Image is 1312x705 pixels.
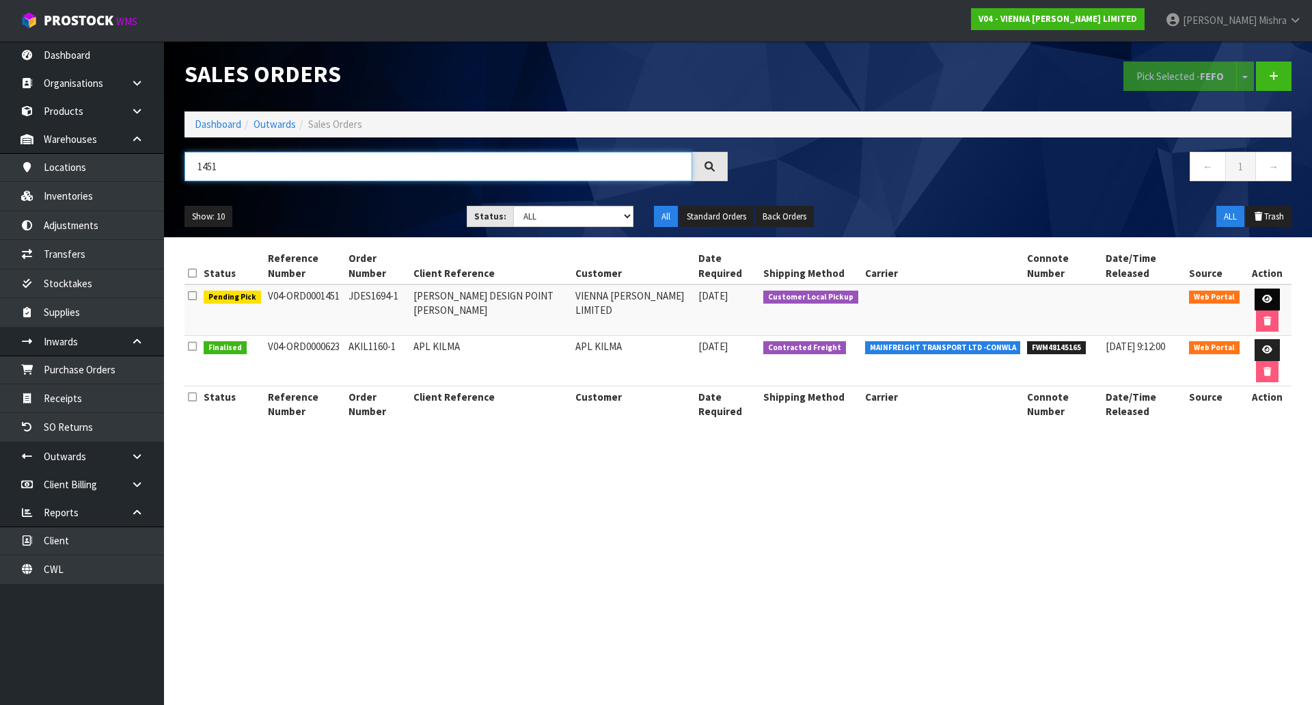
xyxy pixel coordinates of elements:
th: Date/Time Released [1102,386,1186,423]
img: cube-alt.png [20,12,38,29]
span: MAINFREIGHT TRANSPORT LTD -CONWLA [865,341,1021,355]
span: [DATE] [698,340,728,353]
td: APL KILMA [410,336,572,386]
th: Date Required [695,386,760,423]
input: Search sales orders [184,152,692,181]
td: AKIL1160-1 [345,336,410,386]
th: Action [1243,248,1291,284]
span: Contracted Freight [763,341,846,355]
th: Action [1243,386,1291,423]
button: All [654,206,678,228]
td: [PERSON_NAME] DESIGN POINT [PERSON_NAME] [410,284,572,336]
th: Source [1186,248,1243,284]
th: Client Reference [410,386,572,423]
span: Customer Local Pickup [763,291,858,304]
a: 1 [1225,152,1256,181]
button: ALL [1216,206,1244,228]
a: → [1255,152,1291,181]
span: [DATE] [698,289,728,302]
th: Client Reference [410,248,572,284]
th: Connote Number [1024,386,1102,423]
th: Customer [572,386,695,423]
th: Connote Number [1024,248,1102,284]
a: Outwards [254,118,296,131]
span: FWM48145165 [1027,341,1086,355]
strong: Status: [474,211,506,222]
td: APL KILMA [572,336,695,386]
span: Mishra [1259,14,1287,27]
th: Shipping Method [760,386,862,423]
button: Pick Selected -FEFO [1123,62,1237,91]
th: Customer [572,248,695,284]
button: Standard Orders [679,206,754,228]
span: Finalised [204,341,247,355]
td: VIENNA [PERSON_NAME] LIMITED [572,284,695,336]
th: Reference Number [264,386,346,423]
span: Web Portal [1189,291,1240,304]
button: Trash [1246,206,1291,228]
td: V04-ORD0001451 [264,284,346,336]
span: ProStock [44,12,113,29]
a: V04 - VIENNA [PERSON_NAME] LIMITED [971,8,1145,30]
th: Status [200,248,264,284]
span: Sales Orders [308,118,362,131]
nav: Page navigation [748,152,1291,185]
small: WMS [116,15,137,28]
strong: V04 - VIENNA [PERSON_NAME] LIMITED [979,13,1137,25]
h1: Sales Orders [184,62,728,87]
th: Source [1186,386,1243,423]
th: Status [200,386,264,423]
td: V04-ORD0000623 [264,336,346,386]
th: Date/Time Released [1102,248,1186,284]
span: Pending Pick [204,291,261,304]
th: Order Number [345,386,410,423]
th: Shipping Method [760,248,862,284]
th: Reference Number [264,248,346,284]
span: [DATE] 9:12:00 [1106,340,1165,353]
button: Show: 10 [184,206,232,228]
button: Back Orders [755,206,814,228]
strong: FEFO [1200,70,1224,83]
th: Carrier [862,386,1024,423]
a: ← [1190,152,1226,181]
th: Order Number [345,248,410,284]
th: Carrier [862,248,1024,284]
span: Web Portal [1189,341,1240,355]
span: [PERSON_NAME] [1183,14,1257,27]
a: Dashboard [195,118,241,131]
td: JDES1694-1 [345,284,410,336]
th: Date Required [695,248,760,284]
